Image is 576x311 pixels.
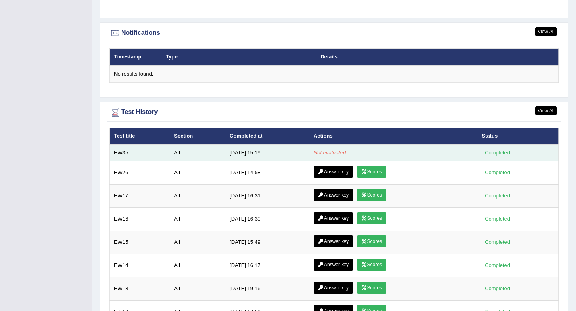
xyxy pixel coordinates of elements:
[482,238,513,246] div: Completed
[110,231,170,254] td: EW15
[314,166,353,178] a: Answer key
[314,259,353,271] a: Answer key
[225,184,309,207] td: [DATE] 16:31
[162,49,316,66] th: Type
[110,128,170,144] th: Test title
[225,161,309,184] td: [DATE] 14:58
[109,27,559,39] div: Notifications
[114,70,554,78] div: No results found.
[357,259,386,271] a: Scores
[110,277,170,300] td: EW13
[535,106,557,115] a: View All
[170,184,225,207] td: All
[170,207,225,231] td: All
[357,235,386,247] a: Scores
[477,128,558,144] th: Status
[225,231,309,254] td: [DATE] 15:49
[170,254,225,277] td: All
[225,207,309,231] td: [DATE] 16:30
[170,144,225,161] td: All
[482,284,513,293] div: Completed
[314,235,353,247] a: Answer key
[482,215,513,223] div: Completed
[314,282,353,294] a: Answer key
[316,49,510,66] th: Details
[225,254,309,277] td: [DATE] 16:17
[314,189,353,201] a: Answer key
[482,191,513,200] div: Completed
[309,128,477,144] th: Actions
[482,168,513,177] div: Completed
[225,277,309,300] td: [DATE] 19:16
[110,207,170,231] td: EW16
[314,150,346,155] em: Not evaluated
[535,27,557,36] a: View All
[110,254,170,277] td: EW14
[357,212,386,224] a: Scores
[482,261,513,269] div: Completed
[110,144,170,161] td: EW35
[110,184,170,207] td: EW17
[482,148,513,157] div: Completed
[314,212,353,224] a: Answer key
[357,189,386,201] a: Scores
[225,128,309,144] th: Completed at
[357,282,386,294] a: Scores
[110,161,170,184] td: EW26
[170,161,225,184] td: All
[109,106,559,118] div: Test History
[110,49,162,66] th: Timestamp
[170,277,225,300] td: All
[357,166,386,178] a: Scores
[225,144,309,161] td: [DATE] 15:19
[170,128,225,144] th: Section
[170,231,225,254] td: All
